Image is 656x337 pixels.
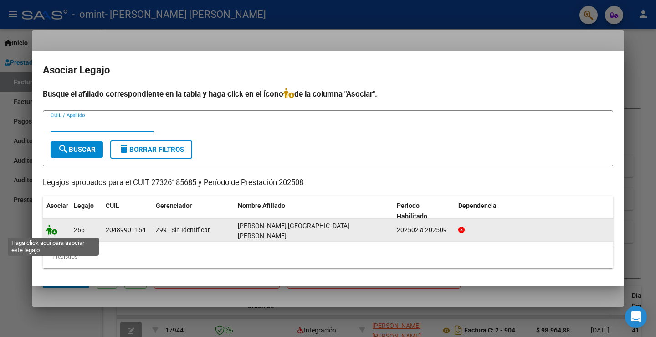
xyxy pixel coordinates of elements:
[397,225,451,235] div: 202502 a 202509
[625,306,647,328] div: Open Intercom Messenger
[58,145,96,154] span: Buscar
[238,202,285,209] span: Nombre Afiliado
[43,245,613,268] div: 1 registros
[106,202,119,209] span: CUIL
[152,196,234,226] datatable-header-cell: Gerenciador
[43,62,613,79] h2: Asociar Legajo
[238,222,349,240] span: DANDRE GUEVARA SANTIAGO FRANCISCO
[51,141,103,158] button: Buscar
[46,202,68,209] span: Asociar
[43,88,613,100] h4: Busque el afiliado correspondiente en la tabla y haga click en el ícono de la columna "Asociar".
[156,226,210,233] span: Z99 - Sin Identificar
[106,225,146,235] div: 20489901154
[74,202,94,209] span: Legajo
[118,145,184,154] span: Borrar Filtros
[397,202,427,220] span: Periodo Habilitado
[455,196,614,226] datatable-header-cell: Dependencia
[393,196,455,226] datatable-header-cell: Periodo Habilitado
[43,196,70,226] datatable-header-cell: Asociar
[458,202,497,209] span: Dependencia
[102,196,152,226] datatable-header-cell: CUIL
[234,196,393,226] datatable-header-cell: Nombre Afiliado
[74,226,85,233] span: 266
[110,140,192,159] button: Borrar Filtros
[58,144,69,155] mat-icon: search
[156,202,192,209] span: Gerenciador
[70,196,102,226] datatable-header-cell: Legajo
[118,144,129,155] mat-icon: delete
[43,177,613,189] p: Legajos aprobados para el CUIT 27326185685 y Período de Prestación 202508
